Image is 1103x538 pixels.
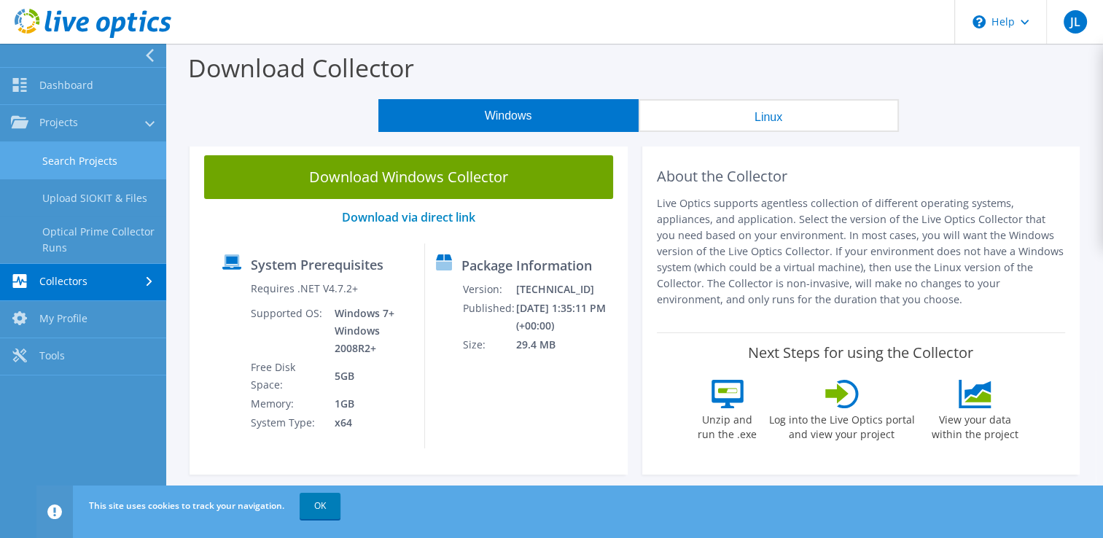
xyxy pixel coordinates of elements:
[973,15,986,28] svg: \n
[657,168,1066,185] h2: About the Collector
[250,358,324,394] td: Free Disk Space:
[639,99,899,132] button: Linux
[462,280,515,299] td: Version:
[342,209,475,225] a: Download via direct link
[515,280,621,299] td: [TECHNICAL_ID]
[324,358,413,394] td: 5GB
[251,281,358,296] label: Requires .NET V4.7.2+
[515,335,621,354] td: 29.4 MB
[250,413,324,432] td: System Type:
[462,299,515,335] td: Published:
[378,99,639,132] button: Windows
[1064,10,1087,34] span: JL
[923,408,1028,442] label: View your data within the project
[657,195,1066,308] p: Live Optics supports agentless collection of different operating systems, appliances, and applica...
[694,408,761,442] label: Unzip and run the .exe
[515,299,621,335] td: [DATE] 1:35:11 PM (+00:00)
[324,304,413,358] td: Windows 7+ Windows 2008R2+
[300,493,340,519] a: OK
[324,394,413,413] td: 1GB
[768,408,916,442] label: Log into the Live Optics portal and view your project
[204,155,613,199] a: Download Windows Collector
[748,344,973,362] label: Next Steps for using the Collector
[324,413,413,432] td: x64
[461,258,592,273] label: Package Information
[462,335,515,354] td: Size:
[250,304,324,358] td: Supported OS:
[188,51,414,85] label: Download Collector
[251,257,383,272] label: System Prerequisites
[250,394,324,413] td: Memory:
[89,499,284,512] span: This site uses cookies to track your navigation.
